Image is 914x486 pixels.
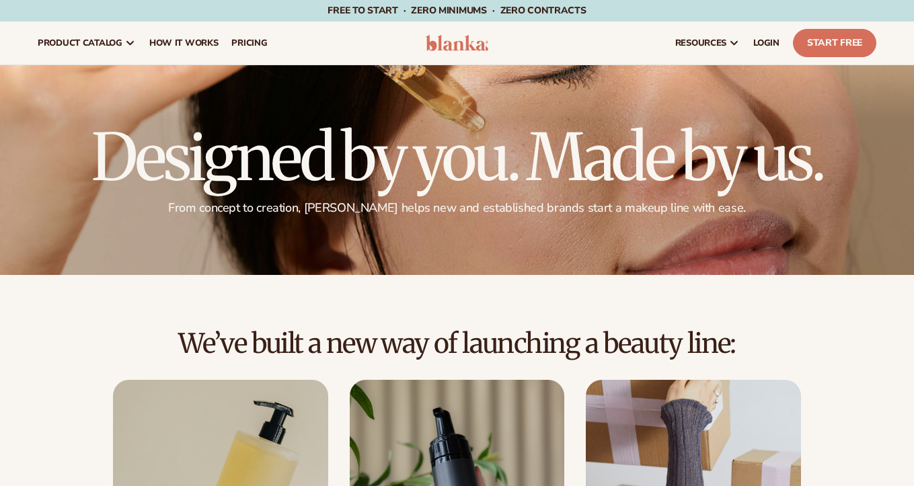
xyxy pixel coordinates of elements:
p: From concept to creation, [PERSON_NAME] helps new and established brands start a makeup line with... [38,200,876,216]
a: pricing [225,22,274,65]
a: Start Free [793,29,876,57]
h1: Designed by you. Made by us. [38,125,876,190]
h2: We’ve built a new way of launching a beauty line: [38,329,876,358]
a: How It Works [143,22,225,65]
span: How It Works [149,38,219,48]
a: resources [669,22,747,65]
a: LOGIN [747,22,786,65]
img: logo [426,35,489,51]
span: LOGIN [753,38,779,48]
span: pricing [231,38,267,48]
span: Free to start · ZERO minimums · ZERO contracts [328,4,586,17]
span: product catalog [38,38,122,48]
span: resources [675,38,726,48]
a: product catalog [31,22,143,65]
